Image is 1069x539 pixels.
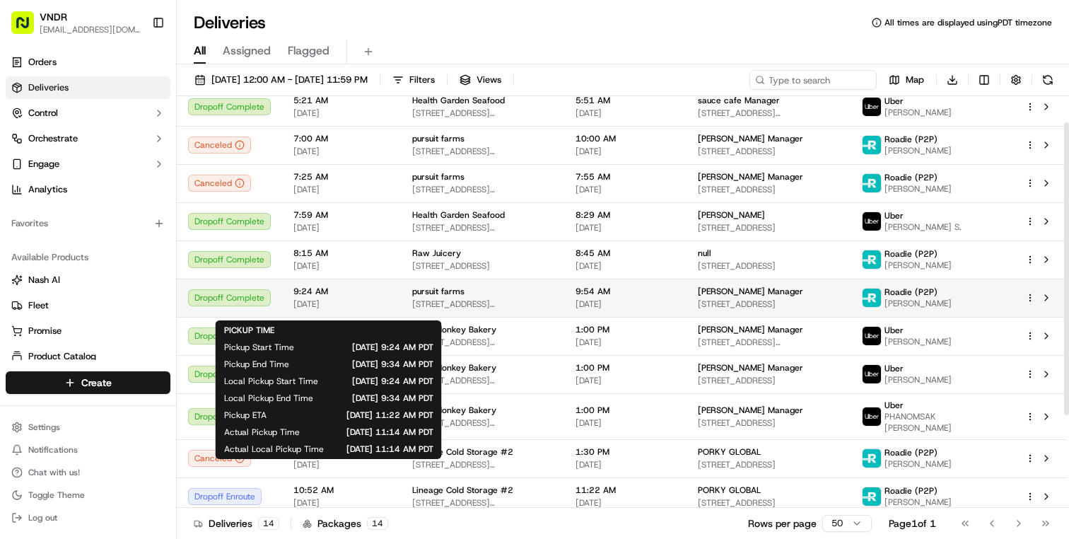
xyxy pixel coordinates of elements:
span: [STREET_ADDRESS][PERSON_NAME] [412,375,553,386]
span: Engage [28,158,59,170]
button: Map [882,70,930,90]
span: [DATE] [576,497,675,509]
span: 1:00 PM [576,405,675,416]
span: • [117,219,122,231]
button: Engage [6,153,170,175]
span: Flagged [288,42,329,59]
img: roadie-logo-v2.jpg [863,174,881,192]
img: uber-new-logo.jpeg [863,365,881,383]
div: Available Products [6,246,170,269]
span: [STREET_ADDRESS][PERSON_NAME] [698,337,839,348]
span: Orchestrate [28,132,78,145]
div: Start new chat [64,135,232,149]
span: [DATE] [576,299,675,310]
span: 10:52 AM [293,485,390,496]
span: 7:25 AM [293,171,390,182]
span: [DATE] [293,260,390,272]
img: roadie-logo-v2.jpg [863,289,881,307]
button: Notifications [6,440,170,460]
div: 14 [258,517,279,530]
a: Fleet [11,299,165,312]
img: uber-new-logo.jpeg [863,327,881,345]
span: [DATE] [576,222,675,233]
span: Deliveries [28,81,69,94]
input: Got a question? Start typing here... [37,91,255,106]
span: 8:45 AM [576,248,675,259]
span: Product Catalog [28,350,96,363]
button: Canceled [188,137,251,153]
button: Settings [6,417,170,437]
img: Masood Aslam [14,244,37,267]
span: [DATE] 9:34 AM PDT [336,393,433,404]
span: 5:21 AM [293,95,390,106]
button: Promise [6,320,170,342]
span: Chat with us! [28,467,80,478]
span: [STREET_ADDRESS] [698,222,839,233]
span: 1:00 PM [576,324,675,335]
span: Uber [884,325,904,336]
span: [STREET_ADDRESS][PERSON_NAME] [412,108,553,119]
span: Local Pickup Start Time [224,376,318,387]
span: [DATE] [576,108,675,119]
span: [PERSON_NAME] [884,458,952,470]
span: PICKUP TIME [224,325,274,336]
div: 💻 [119,318,131,329]
img: uber-new-logo.jpeg [863,407,881,426]
span: 7:00 AM [293,133,390,144]
span: [DATE] [293,497,390,509]
img: 1736555255976-a54dd68f-1ca7-489b-9aae-adbdc363a1c4 [14,135,40,161]
span: Analytics [28,183,67,196]
span: [DATE] 11:14 AM PDT [322,427,433,438]
span: All [194,42,206,59]
span: [DATE] 11:22 AM PDT [289,410,433,421]
span: [STREET_ADDRESS][PERSON_NAME] [412,497,553,509]
span: PORKY GLOBAL [698,485,761,496]
a: Nash AI [11,274,165,286]
button: [EMAIL_ADDRESS][DOMAIN_NAME] [40,24,141,35]
div: 📗 [14,318,25,329]
button: Product Catalog [6,345,170,368]
div: Canceled [188,450,251,467]
span: 7:55 AM [576,171,675,182]
span: [DATE] [125,219,154,231]
button: Toggle Theme [6,485,170,505]
span: [DATE] [576,337,675,348]
button: Canceled [188,175,251,192]
img: uber-new-logo.jpeg [863,212,881,231]
span: [PERSON_NAME] [884,336,952,347]
span: [STREET_ADDRESS] [698,260,839,272]
span: null [698,248,711,259]
span: [PERSON_NAME] [884,260,952,271]
span: [DATE] [293,459,390,470]
div: Packages [303,516,388,531]
span: 10:00 AM [576,133,675,144]
span: [DATE] 11:14 AM PDT [346,444,433,455]
img: 1736555255976-a54dd68f-1ca7-489b-9aae-adbdc363a1c4 [28,258,40,269]
button: Orchestrate [6,127,170,150]
span: [DATE] [576,260,675,272]
a: Orders [6,51,170,74]
span: [PERSON_NAME] [44,257,115,269]
span: [DATE] [576,417,675,429]
span: Toggle Theme [28,489,85,501]
button: [DATE] 12:00 AM - [DATE] 11:59 PM [188,70,374,90]
span: Uber [884,210,904,221]
span: Knowledge Base [28,316,108,330]
span: [STREET_ADDRESS] [698,459,839,470]
span: Views [477,74,501,86]
span: Health Garden Seafood [412,209,505,221]
span: Orders [28,56,57,69]
span: Roadie (P2P) [884,134,937,145]
button: Filters [386,70,441,90]
span: Log out [28,512,57,523]
span: [PERSON_NAME] [698,209,765,221]
span: [STREET_ADDRESS] [698,497,839,509]
a: Analytics [6,178,170,201]
img: roadie-logo-v2.jpg [863,136,881,154]
span: Roadie (P2P) [884,485,937,497]
span: [STREET_ADDRESS] [412,260,553,272]
a: 📗Knowledge Base [8,311,114,336]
